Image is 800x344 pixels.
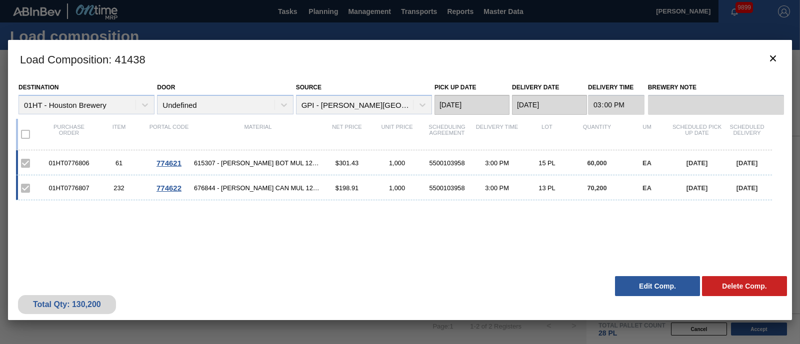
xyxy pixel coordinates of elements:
div: 61 [94,159,144,167]
div: 1,000 [372,184,422,192]
div: 01HT0776806 [44,159,94,167]
span: EA [642,184,651,192]
div: Lot [522,124,572,145]
div: Go to Order [144,184,194,192]
div: 13 PL [522,184,572,192]
span: 774622 [156,184,181,192]
div: Delivery Time [472,124,522,145]
div: Item [94,124,144,145]
div: Go to Order [144,159,194,167]
div: Unit Price [372,124,422,145]
div: Purchase order [44,124,94,145]
div: Material [194,124,322,145]
div: 01HT0776807 [44,184,94,192]
label: Source [296,84,321,91]
div: $301.43 [322,159,372,167]
div: Total Qty: 130,200 [25,300,108,309]
button: Delete Comp. [702,276,787,296]
button: Edit Comp. [615,276,700,296]
input: mm/dd/yyyy [512,95,587,115]
span: [DATE] [736,184,757,192]
span: EA [642,159,651,167]
div: Quantity [572,124,622,145]
span: 60,000 [587,159,606,167]
h3: Load Composition : 41438 [8,40,792,78]
span: 70,200 [587,184,606,192]
label: Delivery Time [588,80,644,95]
label: Pick up Date [434,84,476,91]
div: 3:00 PM [472,159,522,167]
div: 232 [94,184,144,192]
span: [DATE] [736,159,757,167]
div: Scheduled Delivery [722,124,772,145]
label: Brewery Note [648,80,784,95]
div: $198.91 [322,184,372,192]
span: 774621 [156,159,181,167]
div: 3:00 PM [472,184,522,192]
div: UM [622,124,672,145]
label: Delivery Date [512,84,559,91]
label: Door [157,84,175,91]
input: mm/dd/yyyy [434,95,509,115]
label: Destination [18,84,58,91]
div: 5500103958 [422,184,472,192]
div: 1,000 [372,159,422,167]
span: 676844 - CARR CAN MUL 12OZ BARCODE CAN PK 12/12 S [194,184,322,192]
span: 615307 - CARR BOT MUL 12OZ SNUG 12/12 12OZ BOT 07 [194,159,322,167]
div: Scheduled Pick up Date [672,124,722,145]
div: Net Price [322,124,372,145]
div: 15 PL [522,159,572,167]
span: [DATE] [686,184,707,192]
span: [DATE] [686,159,707,167]
div: Scheduling Agreement [422,124,472,145]
div: 5500103958 [422,159,472,167]
div: Portal code [144,124,194,145]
